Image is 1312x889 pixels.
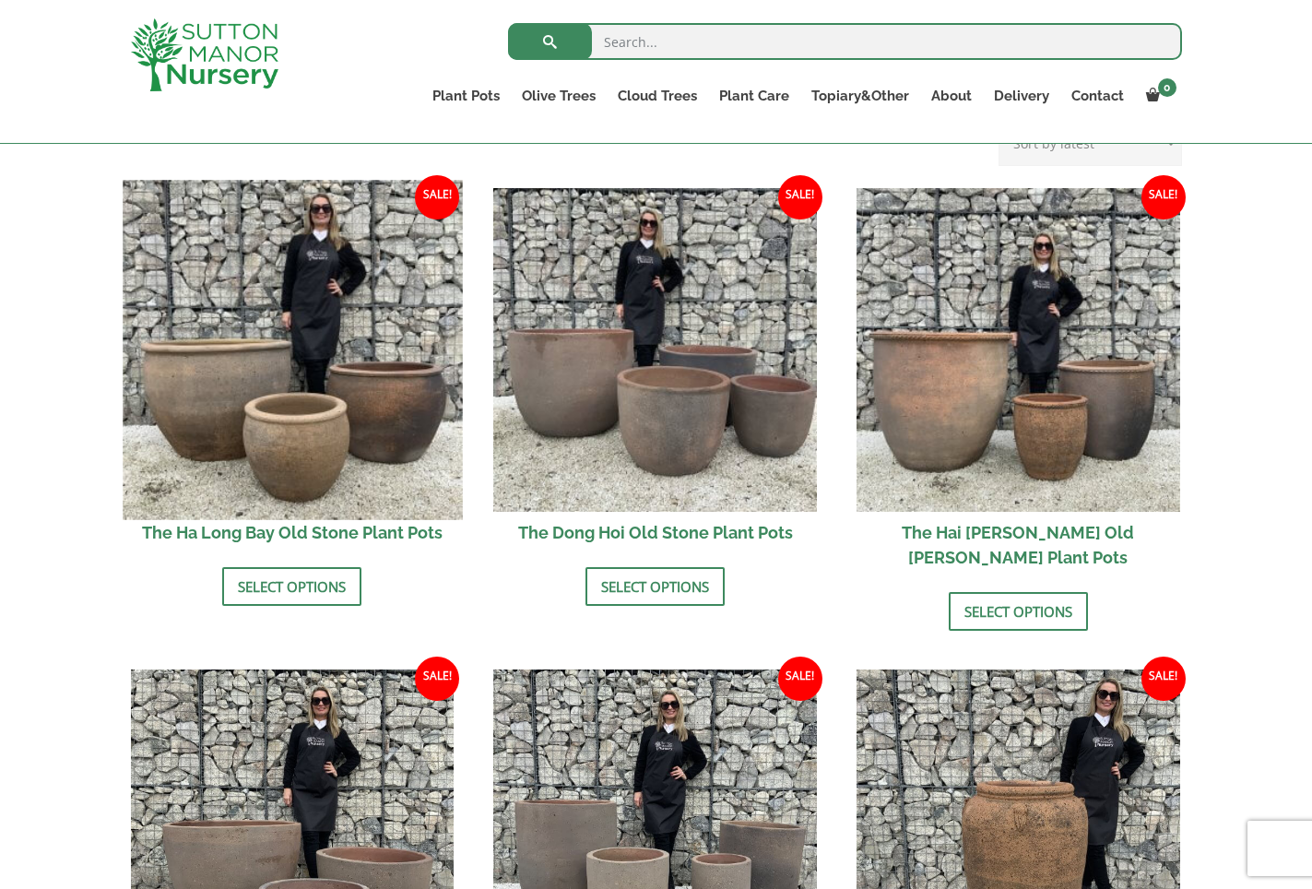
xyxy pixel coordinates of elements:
[131,18,278,91] img: logo
[983,83,1060,109] a: Delivery
[857,188,1180,512] img: The Hai Phong Old Stone Plant Pots
[131,512,455,553] h2: The Ha Long Bay Old Stone Plant Pots
[1141,657,1186,701] span: Sale!
[778,175,822,219] span: Sale!
[857,512,1180,578] h2: The Hai [PERSON_NAME] Old [PERSON_NAME] Plant Pots
[131,188,455,553] a: Sale! The Ha Long Bay Old Stone Plant Pots
[1141,175,1186,219] span: Sale!
[123,180,462,519] img: The Ha Long Bay Old Stone Plant Pots
[800,83,920,109] a: Topiary&Other
[607,83,708,109] a: Cloud Trees
[511,83,607,109] a: Olive Trees
[708,83,800,109] a: Plant Care
[421,83,511,109] a: Plant Pots
[1158,78,1176,97] span: 0
[778,657,822,701] span: Sale!
[1135,83,1182,109] a: 0
[493,188,817,553] a: Sale! The Dong Hoi Old Stone Plant Pots
[415,175,459,219] span: Sale!
[508,23,1182,60] input: Search...
[920,83,983,109] a: About
[949,592,1088,631] a: Select options for “The Hai Phong Old Stone Plant Pots”
[857,188,1180,578] a: Sale! The Hai [PERSON_NAME] Old [PERSON_NAME] Plant Pots
[493,188,817,512] img: The Dong Hoi Old Stone Plant Pots
[415,657,459,701] span: Sale!
[222,567,361,606] a: Select options for “The Ha Long Bay Old Stone Plant Pots”
[1060,83,1135,109] a: Contact
[493,512,817,553] h2: The Dong Hoi Old Stone Plant Pots
[585,567,725,606] a: Select options for “The Dong Hoi Old Stone Plant Pots”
